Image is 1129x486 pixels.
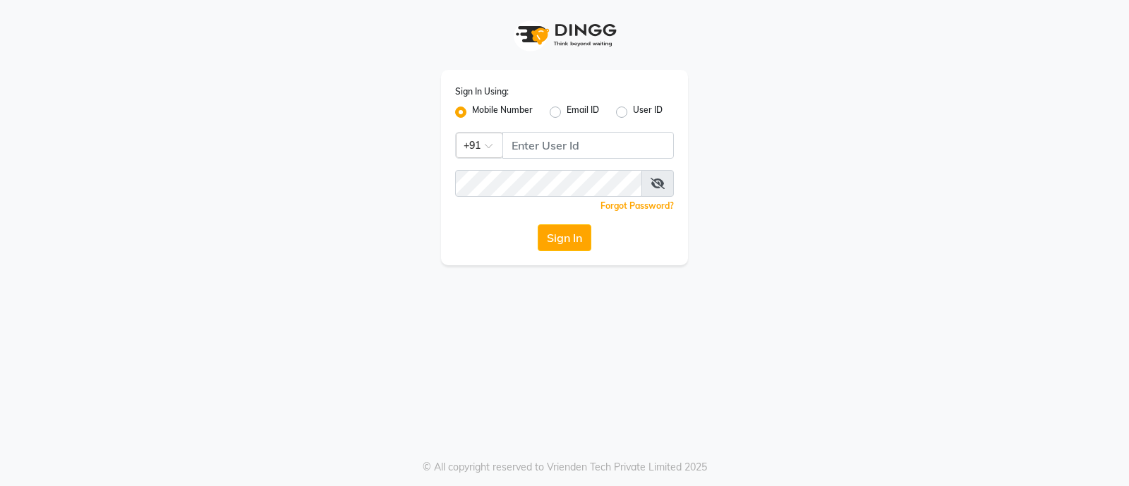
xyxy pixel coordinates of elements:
input: Username [502,132,674,159]
img: logo1.svg [508,14,621,56]
label: User ID [633,104,663,121]
label: Mobile Number [472,104,533,121]
label: Email ID [567,104,599,121]
a: Forgot Password? [600,200,674,211]
input: Username [455,170,642,197]
label: Sign In Using: [455,85,509,98]
button: Sign In [538,224,591,251]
